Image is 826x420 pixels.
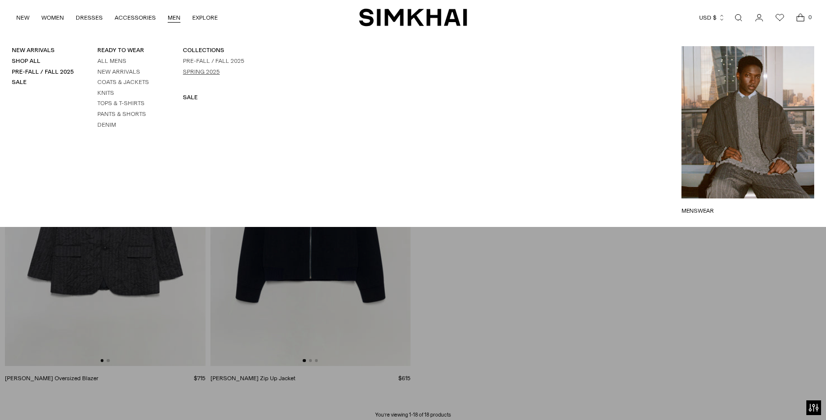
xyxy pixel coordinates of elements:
a: WOMEN [41,7,64,28]
a: SIMKHAI [359,8,467,27]
a: MEN [168,7,180,28]
iframe: Sign Up via Text for Offers [8,383,99,412]
span: 0 [805,13,814,22]
a: Go to the account page [749,8,769,28]
button: USD $ [699,7,725,28]
a: DRESSES [76,7,103,28]
a: ACCESSORIES [115,7,156,28]
a: Wishlist [770,8,790,28]
a: Open search modal [729,8,748,28]
a: Open cart modal [791,8,810,28]
a: NEW [16,7,29,28]
a: EXPLORE [192,7,218,28]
